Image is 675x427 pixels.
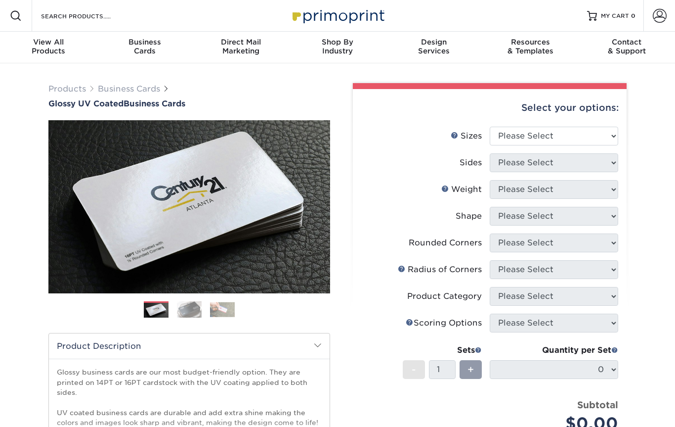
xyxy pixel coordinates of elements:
h1: Business Cards [48,99,330,108]
span: - [412,362,416,377]
img: Primoprint [288,5,387,26]
img: Glossy UV Coated 01 [48,66,330,348]
img: Business Cards 02 [177,301,202,318]
div: Product Category [407,290,482,302]
a: Glossy UV CoatedBusiness Cards [48,99,330,108]
div: Radius of Corners [398,264,482,276]
strong: Subtotal [577,399,618,410]
div: Rounded Corners [409,237,482,249]
span: Resources [482,38,579,47]
a: DesignServices [386,32,482,63]
span: Design [386,38,482,47]
a: BusinessCards [96,32,193,63]
div: Quantity per Set [490,344,618,356]
div: Cards [96,38,193,55]
a: Resources& Templates [482,32,579,63]
div: Industry [289,38,385,55]
a: Shop ByIndustry [289,32,385,63]
img: Business Cards 01 [144,298,169,323]
a: Business Cards [98,84,160,94]
div: Marketing [193,38,289,55]
div: Sets [403,344,482,356]
span: Contact [579,38,675,47]
span: Glossy UV Coated [48,99,124,108]
div: Sizes [451,130,482,142]
input: SEARCH PRODUCTS..... [40,10,136,22]
span: + [467,362,474,377]
div: & Templates [482,38,579,55]
img: Business Cards 03 [210,302,235,317]
span: 0 [631,12,635,19]
div: Weight [441,184,482,195]
div: Shape [456,210,482,222]
a: Direct MailMarketing [193,32,289,63]
span: Shop By [289,38,385,47]
div: Sides [460,157,482,169]
div: Services [386,38,482,55]
span: Direct Mail [193,38,289,47]
div: Scoring Options [406,317,482,329]
h2: Product Description [49,333,330,359]
div: & Support [579,38,675,55]
div: Select your options: [361,89,619,127]
a: Products [48,84,86,94]
span: Business [96,38,193,47]
span: MY CART [601,12,629,20]
a: Contact& Support [579,32,675,63]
